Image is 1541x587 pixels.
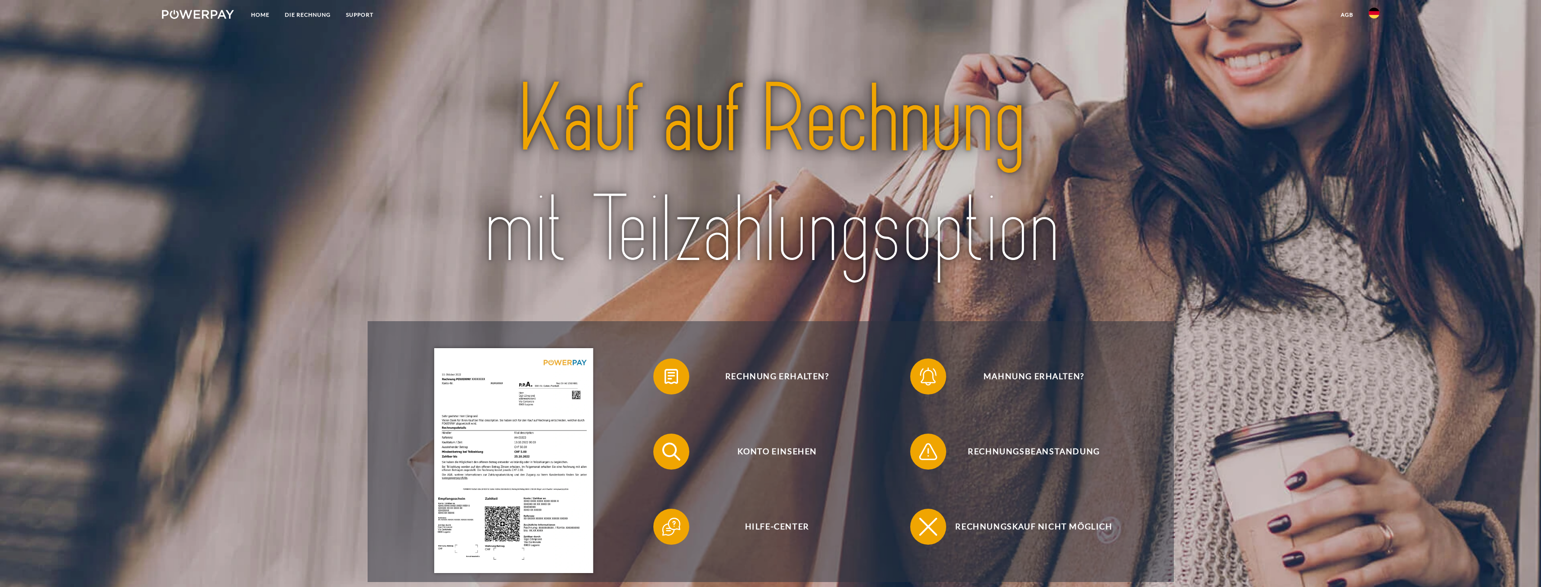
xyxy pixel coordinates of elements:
[660,365,683,388] img: qb_bill.svg
[667,509,887,545] span: Hilfe-Center
[910,434,1144,470] button: Rechnungsbeanstandung
[910,509,1144,545] button: Rechnungskauf nicht möglich
[434,348,593,573] img: single_invoice_powerpay_de.jpg
[924,434,1144,470] span: Rechnungsbeanstandung
[653,509,887,545] button: Hilfe-Center
[924,509,1144,545] span: Rechnungskauf nicht möglich
[667,434,887,470] span: Konto einsehen
[653,358,887,394] button: Rechnung erhalten?
[1369,8,1379,18] img: de
[653,434,887,470] button: Konto einsehen
[162,10,234,19] img: logo-powerpay-white.svg
[917,515,939,538] img: qb_close.svg
[277,7,338,23] a: DIE RECHNUNG
[414,59,1127,291] img: title-powerpay_de.svg
[338,7,381,23] a: SUPPORT
[660,515,683,538] img: qb_help.svg
[667,358,887,394] span: Rechnung erhalten?
[660,440,683,463] img: qb_search.svg
[924,358,1144,394] span: Mahnung erhalten?
[243,7,277,23] a: Home
[910,358,1144,394] button: Mahnung erhalten?
[1333,7,1361,23] a: agb
[917,365,939,388] img: qb_bell.svg
[917,440,939,463] img: qb_warning.svg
